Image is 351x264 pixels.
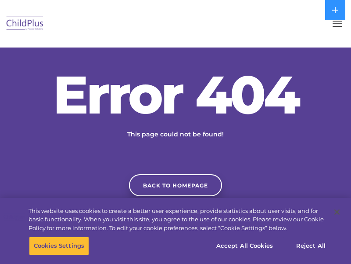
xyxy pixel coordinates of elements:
button: Accept All Cookies [211,237,278,255]
div: This website uses cookies to create a better user experience, provide statistics about user visit... [29,207,326,233]
button: Reject All [283,237,338,255]
button: Cookies Settings [29,237,89,255]
a: Back to homepage [129,174,222,196]
img: ChildPlus by Procare Solutions [4,14,46,34]
button: Close [327,202,347,222]
p: This page could not be found! [83,130,268,139]
h2: Error 404 [44,68,307,121]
